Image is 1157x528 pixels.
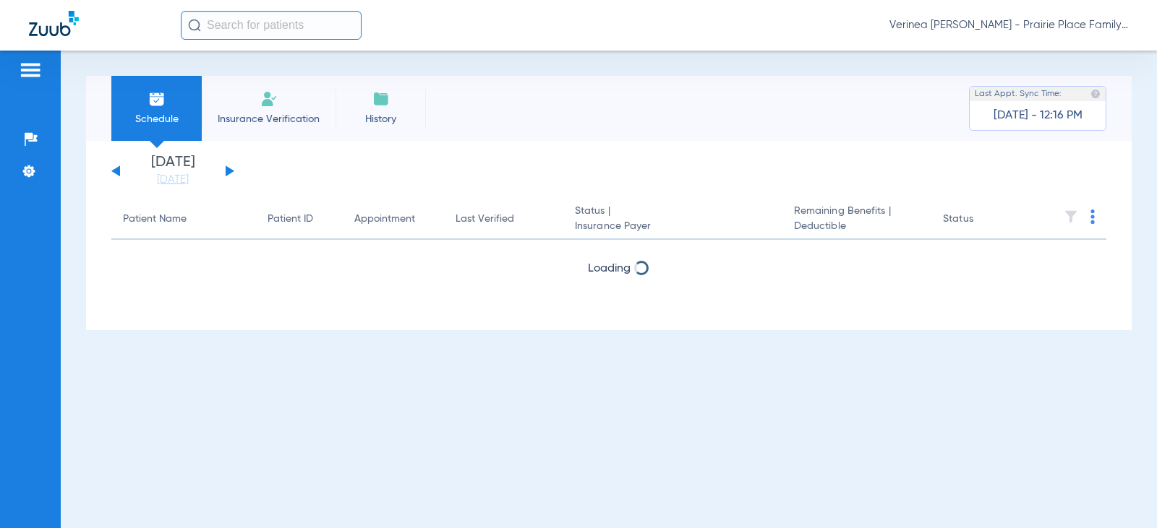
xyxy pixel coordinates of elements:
span: Last Appt. Sync Time: [975,87,1062,101]
div: Patient Name [123,212,244,227]
img: Schedule [148,90,166,108]
span: Insurance Verification [213,112,325,126]
img: History [372,90,390,108]
th: Remaining Benefits | [782,199,931,240]
img: Manual Insurance Verification [260,90,278,108]
div: Last Verified [456,212,552,227]
span: Insurance Payer [575,219,771,234]
a: [DATE] [129,173,216,187]
div: Patient ID [268,212,313,227]
div: Patient Name [123,212,187,227]
span: [DATE] - 12:16 PM [994,108,1083,123]
img: Search Icon [188,19,201,32]
div: Appointment [354,212,432,227]
span: History [346,112,415,126]
img: Zuub Logo [29,11,79,36]
input: Search for patients [181,11,362,40]
span: Deductible [794,219,920,234]
div: Patient ID [268,212,331,227]
th: Status [931,199,1029,240]
img: last sync help info [1090,89,1101,99]
div: Appointment [354,212,415,227]
span: Verinea [PERSON_NAME] - Prairie Place Family Dental [889,18,1128,33]
img: hamburger-icon [19,61,42,79]
span: Loading [588,263,631,274]
span: Schedule [122,112,191,126]
li: [DATE] [129,155,216,187]
th: Status | [563,199,782,240]
div: Last Verified [456,212,514,227]
img: group-dot-blue.svg [1090,209,1095,224]
img: filter.svg [1064,209,1078,224]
